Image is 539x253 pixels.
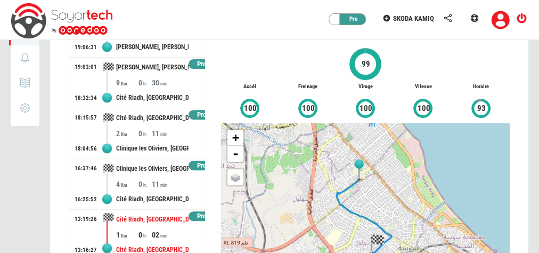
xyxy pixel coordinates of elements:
[75,63,97,72] div: 19:03:01
[243,102,257,115] span: 100
[189,110,215,120] div: Pro
[116,189,189,209] div: Cité Riadh, [GEOGRAPHIC_DATA], [GEOGRAPHIC_DATA], Sousse Jaouhara, [GEOGRAPHIC_DATA], 4050, [GEOG...
[151,77,173,88] div: 30
[116,88,189,108] div: Cité Riadh, [GEOGRAPHIC_DATA], [GEOGRAPHIC_DATA], [GEOGRAPHIC_DATA], [GEOGRAPHIC_DATA], 4071, [GE...
[116,58,189,77] div: [PERSON_NAME], [PERSON_NAME], Bir Moussa, [PERSON_NAME], [GEOGRAPHIC_DATA], 4011, [GEOGRAPHIC_DATA]
[138,179,151,189] div: 0
[75,215,97,224] div: 13:19:26
[116,77,138,88] div: 9
[351,159,367,181] img: tripview_af.png
[75,145,97,153] div: 18:04:56
[227,130,243,146] a: Zoom in
[75,195,97,204] div: 16:25:52
[301,102,315,115] span: 100
[116,37,189,57] div: [PERSON_NAME], [PERSON_NAME], Bir Moussa, [PERSON_NAME], [GEOGRAPHIC_DATA], 4011, [GEOGRAPHIC_DATA]
[116,210,189,230] div: Cité Riadh, [GEOGRAPHIC_DATA], [GEOGRAPHIC_DATA], Sousse Jaouhara, [GEOGRAPHIC_DATA], 4050, [GEOG...
[138,77,151,88] div: 0
[279,83,336,91] p: Freinage
[151,128,173,139] div: 11
[334,14,366,25] div: Pro
[477,102,486,115] span: 93
[416,102,430,115] span: 100
[189,161,215,171] div: Pro
[151,230,173,240] div: 02
[138,230,151,240] div: 0
[393,14,434,22] span: SKODA KAMIQ
[359,102,373,115] span: 100
[227,146,243,162] a: Zoom out
[189,211,215,222] div: Pro
[361,58,371,70] span: 99
[138,128,151,139] div: 0
[221,83,279,91] p: Accél
[116,108,189,128] div: Cité Riadh, [GEOGRAPHIC_DATA], [GEOGRAPHIC_DATA], [GEOGRAPHIC_DATA], [GEOGRAPHIC_DATA], 4071, [GE...
[452,83,510,91] p: Horaire
[75,43,97,52] div: 19:06:31
[116,128,138,139] div: 2
[227,169,243,185] a: Layers
[116,230,138,240] div: 1
[337,83,394,91] p: Virage
[394,83,452,91] p: Vitesse
[189,59,215,69] div: Pro
[116,159,189,179] div: Clinique les Oliviers, [GEOGRAPHIC_DATA], [GEOGRAPHIC_DATA], [GEOGRAPHIC_DATA], [GEOGRAPHIC_DATA]...
[75,164,97,173] div: 16:37:46
[151,179,173,189] div: 11
[75,114,97,122] div: 18:15:57
[116,179,138,189] div: 4
[75,94,97,102] div: 18:32:34
[116,139,189,159] div: Clinique les Oliviers, [GEOGRAPHIC_DATA], [GEOGRAPHIC_DATA], [GEOGRAPHIC_DATA], [GEOGRAPHIC_DATA]...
